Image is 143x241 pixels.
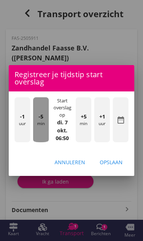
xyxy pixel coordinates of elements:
span: +5 [81,113,87,121]
div: min [33,97,49,142]
div: Registreer je tijdstip start overslag [9,65,134,91]
span: -5 [39,113,43,121]
div: Start overslag op [52,97,73,118]
div: Opslaan [100,158,123,166]
div: Annuleren [55,158,85,166]
strong: 06:50 [56,135,69,142]
div: uur [15,97,30,142]
div: min [76,97,91,142]
button: Opslaan [94,155,128,169]
i: date_range [116,116,125,124]
div: uur [94,97,110,142]
span: -1 [20,113,25,121]
strong: di. 7 okt. [57,119,68,134]
span: +1 [99,113,105,121]
button: Annuleren [49,155,91,169]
